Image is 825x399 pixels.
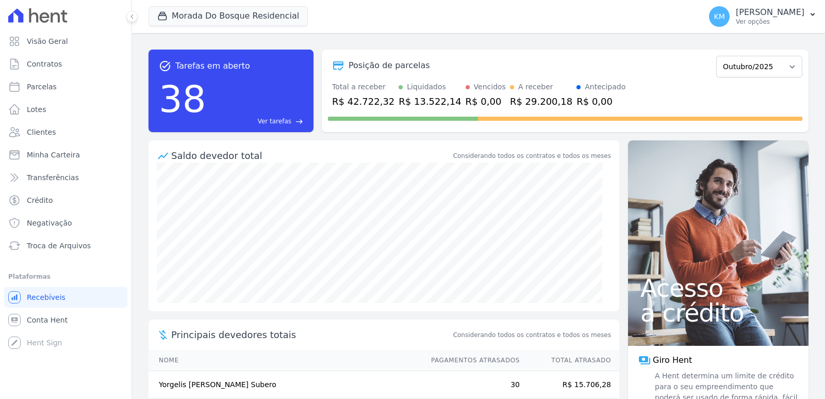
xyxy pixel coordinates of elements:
[27,150,80,160] span: Minha Carteira
[175,60,250,72] span: Tarefas em aberto
[349,59,430,72] div: Posição de parcelas
[148,371,421,399] td: Yorgelis [PERSON_NAME] Subero
[453,151,611,161] div: Considerando todos os contratos e todos os meses
[653,354,692,366] span: Giro Hent
[159,60,171,72] span: task_alt
[4,99,127,120] a: Lotes
[148,350,421,371] th: Nome
[27,292,65,302] span: Recebíveis
[421,371,520,399] td: 30
[510,94,572,108] div: R$ 29.200,18
[332,94,394,108] div: R$ 42.722,32
[27,315,68,325] span: Conta Hent
[295,118,303,125] span: east
[4,54,127,74] a: Contratos
[27,218,72,228] span: Negativação
[701,2,825,31] button: KM [PERSON_NAME] Ver opções
[4,145,127,165] a: Minha Carteira
[159,72,206,126] div: 38
[518,82,553,92] div: A receber
[27,82,57,92] span: Parcelas
[171,149,451,163] div: Saldo devedor total
[27,127,56,137] span: Clientes
[407,82,446,92] div: Liquidados
[4,76,127,97] a: Parcelas
[466,94,506,108] div: R$ 0,00
[332,82,394,92] div: Total a receber
[585,82,625,92] div: Antecipado
[520,350,619,371] th: Total Atrasado
[736,7,804,18] p: [PERSON_NAME]
[576,94,625,108] div: R$ 0,00
[4,31,127,52] a: Visão Geral
[640,300,796,325] span: a crédito
[8,270,123,283] div: Plataformas
[148,6,308,26] button: Morada Do Bosque Residencial
[399,94,461,108] div: R$ 13.522,14
[27,195,53,205] span: Crédito
[171,328,451,342] span: Principais devedores totais
[4,122,127,142] a: Clientes
[27,241,91,251] span: Troca de Arquivos
[4,167,127,188] a: Transferências
[421,350,520,371] th: Pagamentos Atrasados
[520,371,619,399] td: R$ 15.706,28
[27,59,62,69] span: Contratos
[640,276,796,300] span: Acesso
[27,36,68,46] span: Visão Geral
[736,18,804,26] p: Ver opções
[27,104,46,115] span: Lotes
[714,13,724,20] span: KM
[258,117,291,126] span: Ver tarefas
[4,310,127,330] a: Conta Hent
[4,190,127,211] a: Crédito
[4,235,127,256] a: Troca de Arquivos
[4,213,127,233] a: Negativação
[4,287,127,308] a: Recebíveis
[453,330,611,340] span: Considerando todos os contratos e todos os meses
[27,172,79,183] span: Transferências
[474,82,506,92] div: Vencidos
[210,117,303,126] a: Ver tarefas east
